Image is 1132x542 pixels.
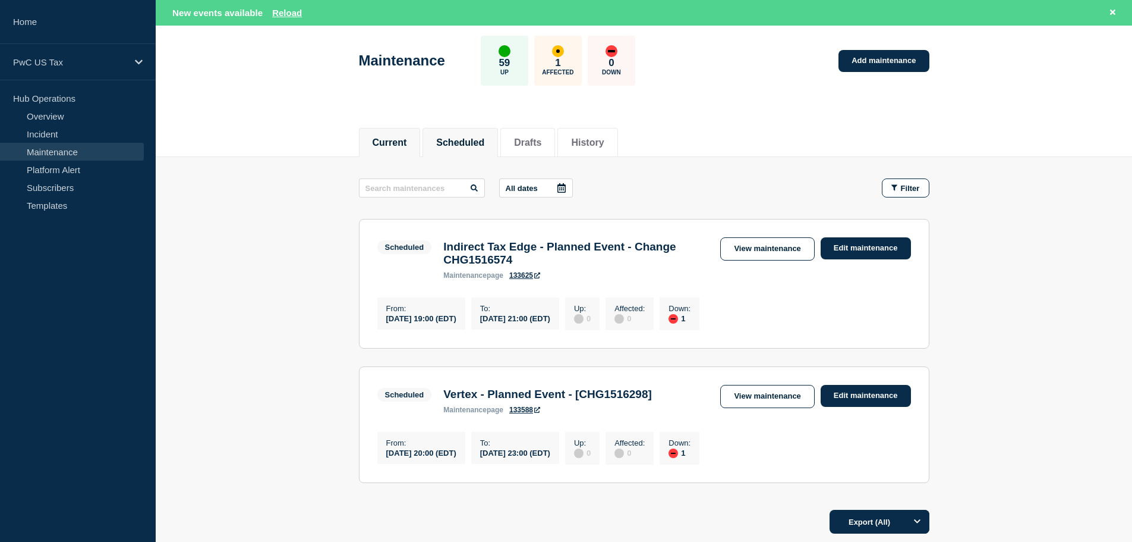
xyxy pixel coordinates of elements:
[606,45,617,57] div: down
[614,304,645,313] p: Affected :
[669,447,690,458] div: 1
[272,8,302,18] button: Reload
[821,237,911,259] a: Edit maintenance
[552,45,564,57] div: affected
[443,271,503,280] p: page
[669,313,690,324] div: 1
[574,314,584,324] div: disabled
[443,406,503,414] p: page
[436,137,484,148] button: Scheduled
[385,390,424,399] div: Scheduled
[614,313,645,324] div: 0
[720,385,814,408] a: View maintenance
[669,449,678,458] div: down
[386,304,456,313] p: From :
[901,184,920,193] span: Filter
[509,271,540,280] a: 133625
[500,69,509,76] p: Up
[509,406,540,414] a: 133588
[574,313,591,324] div: 0
[386,447,456,458] div: [DATE] 20:00 (EDT)
[443,406,487,414] span: maintenance
[499,45,510,57] div: up
[720,237,814,261] a: View maintenance
[574,438,591,447] p: Up :
[614,449,624,458] div: disabled
[480,447,550,458] div: [DATE] 23:00 (EDT)
[830,510,929,534] button: Export (All)
[443,240,708,267] h3: Indirect Tax Edge - Planned Event - Change CHG1516574
[882,178,929,198] button: Filter
[386,438,456,447] p: From :
[386,313,456,323] div: [DATE] 19:00 (EDT)
[373,137,407,148] button: Current
[359,52,445,69] h1: Maintenance
[555,57,560,69] p: 1
[385,243,424,252] div: Scheduled
[571,137,604,148] button: History
[574,304,591,313] p: Up :
[614,314,624,324] div: disabled
[443,271,487,280] span: maintenance
[514,137,541,148] button: Drafts
[669,438,690,447] p: Down :
[172,8,263,18] span: New events available
[669,314,678,324] div: down
[443,388,652,401] h3: Vertex - Planned Event - [CHG1516298]
[480,304,550,313] p: To :
[480,313,550,323] div: [DATE] 21:00 (EDT)
[821,385,911,407] a: Edit maintenance
[602,69,621,76] p: Down
[669,304,690,313] p: Down :
[480,438,550,447] p: To :
[608,57,614,69] p: 0
[359,178,485,198] input: Search maintenances
[542,69,573,76] p: Affected
[838,50,929,72] a: Add maintenance
[614,438,645,447] p: Affected :
[574,449,584,458] div: disabled
[13,57,127,67] p: PwC US Tax
[906,510,929,534] button: Options
[614,447,645,458] div: 0
[574,447,591,458] div: 0
[499,178,573,198] button: All dates
[506,184,538,193] p: All dates
[499,57,510,69] p: 59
